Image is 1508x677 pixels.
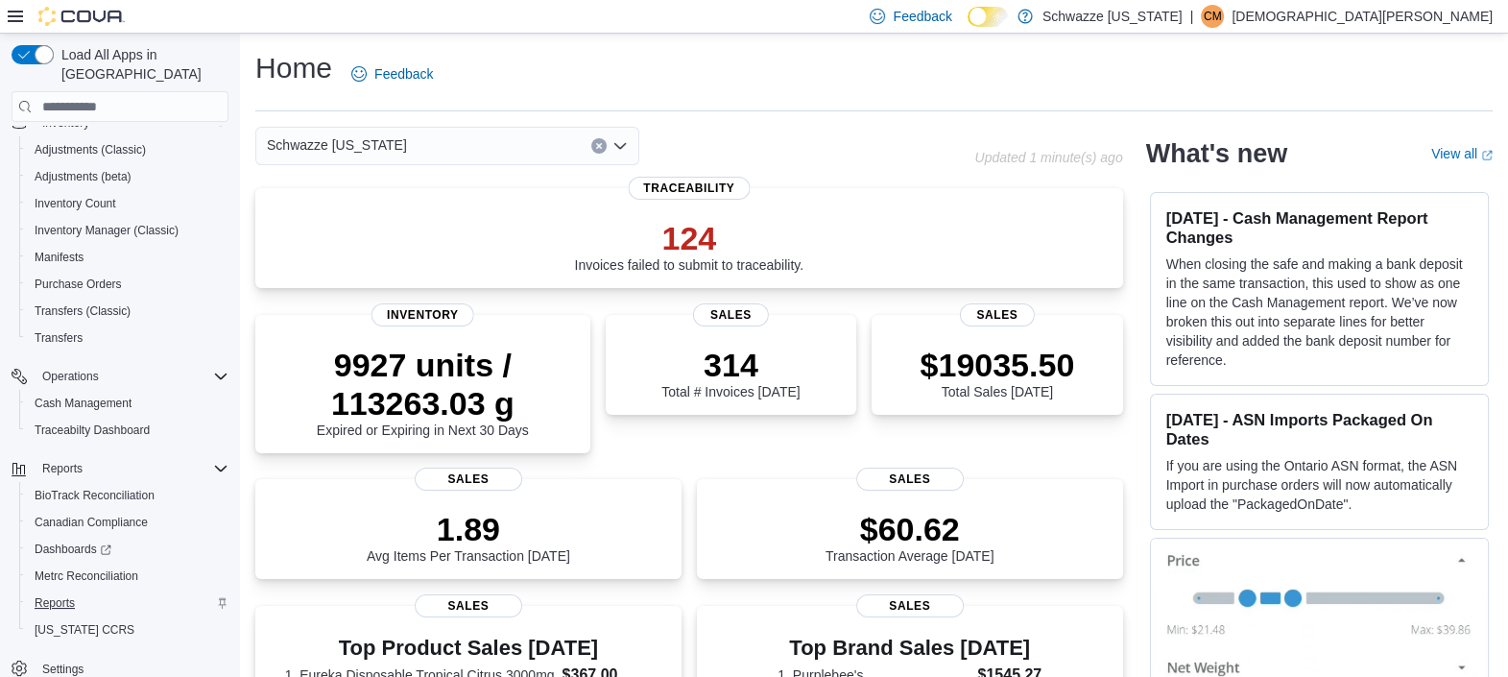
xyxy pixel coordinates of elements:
span: Traceabilty Dashboard [35,423,150,438]
span: Adjustments (Classic) [35,142,146,157]
a: Reports [27,592,83,615]
span: Sales [415,468,522,491]
span: Inventory Count [35,196,116,211]
span: Traceability [628,177,750,200]
h3: Top Product Sales [DATE] [285,637,653,660]
p: [DEMOGRAPHIC_DATA][PERSON_NAME] [1232,5,1493,28]
span: [US_STATE] CCRS [35,622,134,638]
span: BioTrack Reconciliation [27,484,228,507]
button: Transfers (Classic) [19,298,236,325]
button: Metrc Reconciliation [19,563,236,590]
button: [US_STATE] CCRS [19,617,236,643]
a: [US_STATE] CCRS [27,618,142,641]
span: Cash Management [35,396,132,411]
div: Invoices failed to submit to traceability. [574,219,803,273]
h2: What's new [1146,138,1287,169]
span: Metrc Reconciliation [35,568,138,584]
p: When closing the safe and making a bank deposit in the same transaction, this used to show as one... [1166,254,1472,370]
span: Dashboards [35,542,111,557]
span: Washington CCRS [27,618,228,641]
span: Inventory Count [27,192,228,215]
p: Schwazze [US_STATE] [1042,5,1183,28]
div: Total Sales [DATE] [920,346,1074,399]
p: 9927 units / 113263.03 g [271,346,575,423]
button: Inventory Count [19,190,236,217]
a: Canadian Compliance [27,511,156,534]
span: Sales [415,594,522,617]
span: Sales [960,303,1035,326]
a: View allExternal link [1431,146,1493,161]
a: Traceabilty Dashboard [27,419,157,442]
span: Inventory [371,303,474,326]
span: Traceabilty Dashboard [27,419,228,442]
span: Settings [42,662,84,677]
span: Dark Mode [968,27,969,28]
span: Sales [856,468,964,491]
span: Feedback [893,7,951,26]
div: Christian Mueller [1201,5,1224,28]
h1: Home [255,49,332,87]
a: Inventory Manager (Classic) [27,219,186,242]
p: 1.89 [367,510,570,548]
span: Reports [42,461,83,476]
p: 124 [574,219,803,257]
button: Traceabilty Dashboard [19,417,236,444]
a: Purchase Orders [27,273,130,296]
button: Adjustments (Classic) [19,136,236,163]
a: Cash Management [27,392,139,415]
span: Purchase Orders [27,273,228,296]
span: Metrc Reconciliation [27,565,228,588]
span: Operations [42,369,99,384]
button: Purchase Orders [19,271,236,298]
span: Cash Management [27,392,228,415]
img: Cova [38,7,125,26]
button: Inventory Manager (Classic) [19,217,236,244]
span: Schwazze [US_STATE] [267,133,407,157]
span: Inventory Manager (Classic) [35,223,179,238]
h3: [DATE] - Cash Management Report Changes [1166,208,1472,247]
div: Transaction Average [DATE] [826,510,994,564]
span: Operations [35,365,228,388]
button: Operations [35,365,107,388]
button: Canadian Compliance [19,509,236,536]
a: BioTrack Reconciliation [27,484,162,507]
button: Cash Management [19,390,236,417]
a: Dashboards [27,538,119,561]
p: Updated 1 minute(s) ago [974,150,1122,165]
span: Adjustments (Classic) [27,138,228,161]
span: Reports [35,457,228,480]
a: Dashboards [19,536,236,563]
span: Manifests [35,250,84,265]
div: Avg Items Per Transaction [DATE] [367,510,570,564]
a: Metrc Reconciliation [27,565,146,588]
span: Sales [693,303,768,326]
span: Canadian Compliance [35,515,148,530]
svg: External link [1481,150,1493,161]
p: | [1190,5,1194,28]
input: Dark Mode [968,7,1008,27]
span: Transfers (Classic) [35,303,131,319]
span: Feedback [374,64,433,84]
a: Adjustments (beta) [27,165,139,188]
a: Transfers (Classic) [27,300,138,323]
span: Transfers (Classic) [27,300,228,323]
span: CM [1204,5,1222,28]
button: Adjustments (beta) [19,163,236,190]
a: Inventory Count [27,192,124,215]
button: Transfers [19,325,236,351]
a: Manifests [27,246,91,269]
button: Reports [19,590,236,617]
span: Reports [27,592,228,615]
button: Manifests [19,244,236,271]
span: Load All Apps in [GEOGRAPHIC_DATA] [54,45,228,84]
span: Purchase Orders [35,277,122,292]
span: Transfers [27,326,228,350]
span: Dashboards [27,538,228,561]
a: Feedback [344,55,441,93]
a: Adjustments (Classic) [27,138,154,161]
h3: [DATE] - ASN Imports Packaged On Dates [1166,410,1472,448]
span: Adjustments (beta) [27,165,228,188]
button: Operations [4,363,236,390]
div: Expired or Expiring in Next 30 Days [271,346,575,438]
span: BioTrack Reconciliation [35,488,155,503]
